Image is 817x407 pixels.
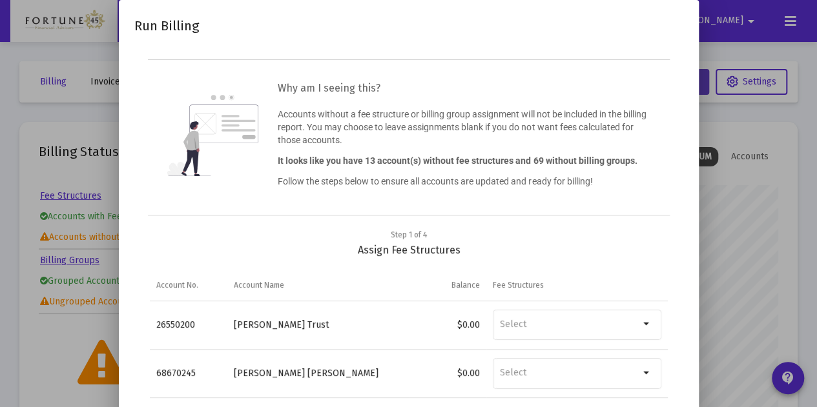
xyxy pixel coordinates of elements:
p: Accounts without a fee structure or billing group assignment will not be included in the billing ... [278,108,650,146]
td: Column Balance [408,270,486,301]
img: question [167,95,258,176]
input: Select [499,319,639,330]
td: 26550200 [150,301,227,350]
div: Account Name [234,280,284,290]
mat-icon: arrow_drop_down [639,316,654,332]
div: $0.00 [415,319,479,332]
div: Step 1 of 4 [391,228,427,241]
h2: Run Billing [134,15,199,36]
mat-chip-list: Selection [499,316,639,333]
div: Fee Structures [493,280,544,290]
div: [PERSON_NAME] Trust [234,319,402,332]
mat-icon: arrow_drop_down [639,365,654,381]
td: 68670245 [150,349,227,397]
div: $0.00 [415,367,479,380]
div: [PERSON_NAME] [PERSON_NAME] [234,367,402,380]
div: Account No. [156,280,198,290]
input: Select [499,367,639,379]
div: Balance [451,280,480,290]
td: Column Fee Structures [486,270,668,301]
h3: Why am I seeing this? [278,79,650,97]
td: Column Account Name [227,270,409,301]
p: Follow the steps below to ensure all accounts are updated and ready for billing! [278,175,650,188]
mat-chip-list: Selection [499,364,639,381]
p: It looks like you have 13 account(s) without fee structures and 69 without billing groups. [278,154,650,167]
div: Assign Fee Structures [150,228,668,257]
td: Column Account No. [150,270,227,301]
